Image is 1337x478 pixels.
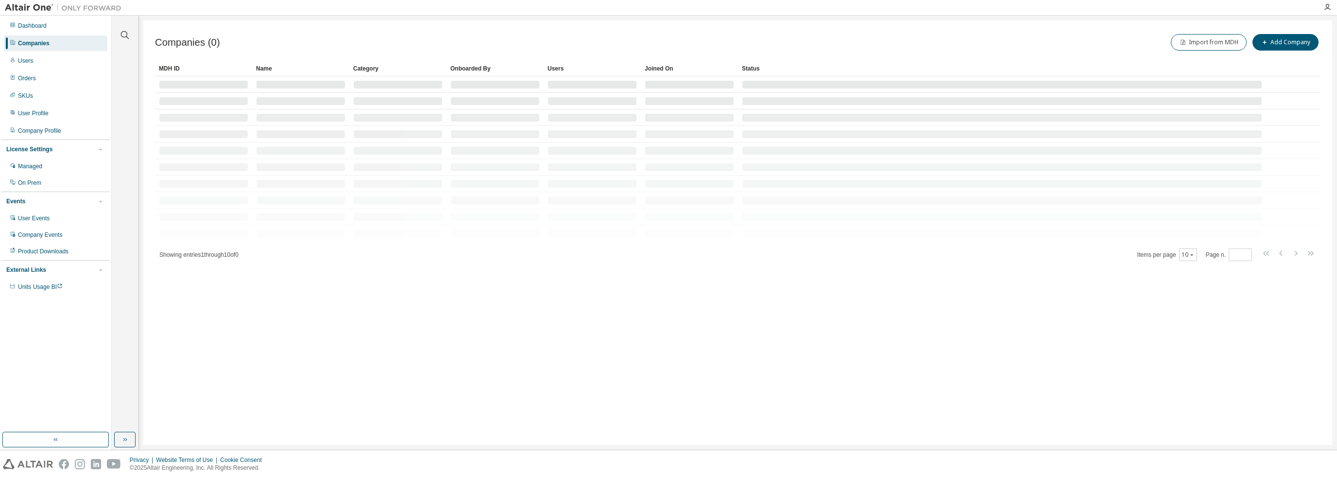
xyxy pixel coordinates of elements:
[18,248,69,255] div: Product Downloads
[450,61,540,76] div: Onboarded By
[742,61,1262,76] div: Status
[156,456,220,464] div: Website Terms of Use
[18,74,36,82] div: Orders
[18,57,33,65] div: Users
[1182,251,1195,259] button: 10
[1206,248,1252,261] span: Page n.
[645,61,734,76] div: Joined On
[6,197,25,205] div: Events
[107,459,121,469] img: youtube.svg
[5,3,126,13] img: Altair One
[18,22,47,30] div: Dashboard
[155,37,220,48] span: Companies (0)
[18,179,41,187] div: On Prem
[159,61,248,76] div: MDH ID
[18,162,42,170] div: Managed
[18,127,61,135] div: Company Profile
[18,92,33,100] div: SKUs
[130,464,268,472] p: © 2025 Altair Engineering, Inc. All Rights Reserved.
[1137,248,1197,261] span: Items per page
[353,61,443,76] div: Category
[18,231,62,239] div: Company Events
[220,456,267,464] div: Cookie Consent
[75,459,85,469] img: instagram.svg
[18,214,50,222] div: User Events
[18,39,50,47] div: Companies
[91,459,101,469] img: linkedin.svg
[18,109,49,117] div: User Profile
[59,459,69,469] img: facebook.svg
[548,61,637,76] div: Users
[6,145,52,153] div: License Settings
[159,251,239,258] span: Showing entries 1 through 10 of 0
[1252,34,1319,51] button: Add Company
[256,61,345,76] div: Name
[130,456,156,464] div: Privacy
[3,459,53,469] img: altair_logo.svg
[6,266,46,274] div: External Links
[18,283,63,290] span: Units Usage BI
[1171,34,1247,51] button: Import from MDH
